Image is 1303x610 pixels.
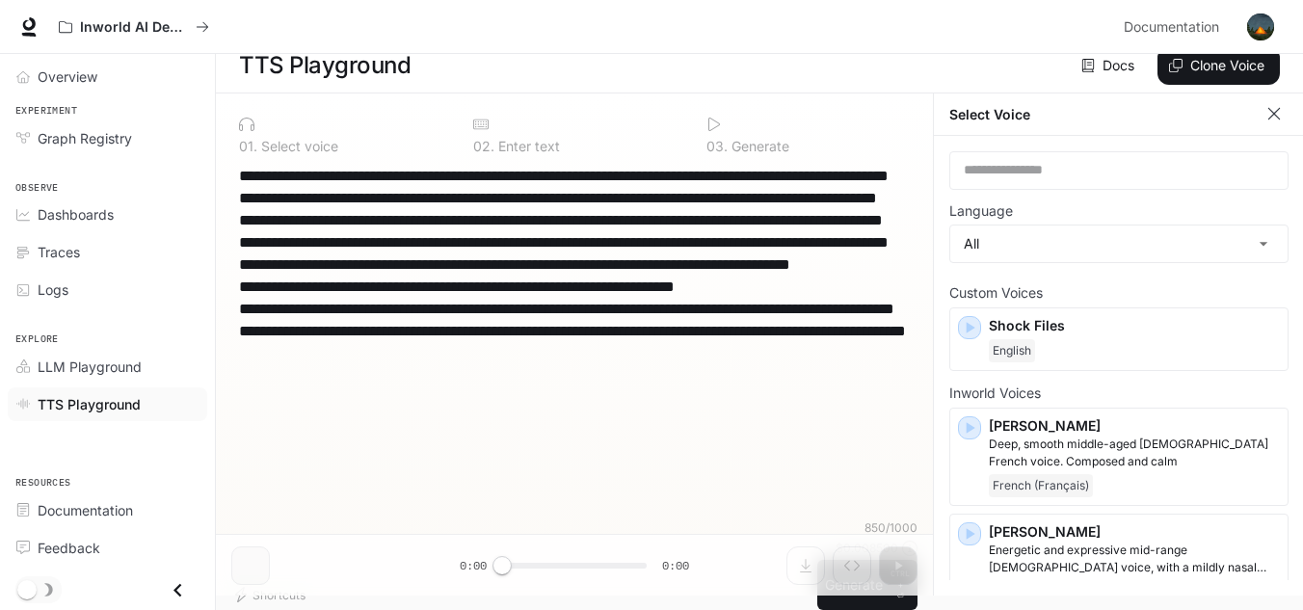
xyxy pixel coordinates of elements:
a: Feedback [8,531,207,565]
p: CTRL + [891,568,910,591]
span: Graph Registry [38,128,132,148]
p: 850 / 1000 [864,519,917,536]
span: English [989,339,1035,362]
p: Deep, smooth middle-aged male French voice. Composed and calm [989,436,1280,470]
span: Documentation [1124,15,1219,40]
button: User avatar [1241,8,1280,46]
a: Documentation [1116,8,1234,46]
p: Energetic and expressive mid-range male voice, with a mildly nasal quality [989,542,1280,576]
p: Generate [728,140,789,153]
p: Inworld Voices [949,386,1289,400]
button: GenerateCTRL +⏎ [817,560,917,610]
a: Graph Registry [8,121,207,155]
p: ⏎ [891,568,910,602]
p: 0 3 . [706,140,728,153]
button: Shortcuts [231,579,313,610]
p: Language [949,204,1013,218]
span: Documentation [38,500,133,520]
button: All workspaces [50,8,218,46]
h1: TTS Playground [239,46,411,85]
img: User avatar [1247,13,1274,40]
p: 0 2 . [473,140,494,153]
span: LLM Playground [38,357,142,377]
p: 0 1 . [239,140,257,153]
p: Inworld AI Demos [80,19,188,36]
p: [PERSON_NAME] [989,416,1280,436]
span: Feedback [38,538,100,558]
div: All [950,225,1288,262]
a: Docs [1077,46,1142,85]
p: Select voice [257,140,338,153]
button: Clone Voice [1157,46,1280,85]
a: Logs [8,273,207,306]
p: [PERSON_NAME] [989,522,1280,542]
a: Overview [8,60,207,93]
a: Documentation [8,493,207,527]
span: Logs [38,279,68,300]
p: Shock Files [989,316,1280,335]
a: LLM Playground [8,350,207,384]
p: Custom Voices [949,286,1289,300]
span: Dark mode toggle [17,578,37,599]
span: Dashboards [38,204,114,225]
button: Close drawer [156,570,199,610]
span: Traces [38,242,80,262]
p: Enter text [494,140,560,153]
span: Overview [38,66,97,87]
p: $ 0.008500 [836,540,898,556]
a: Traces [8,235,207,269]
span: French (Français) [989,474,1093,497]
a: Dashboards [8,198,207,231]
a: TTS Playground [8,387,207,421]
span: English [989,580,1035,603]
span: TTS Playground [38,394,141,414]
